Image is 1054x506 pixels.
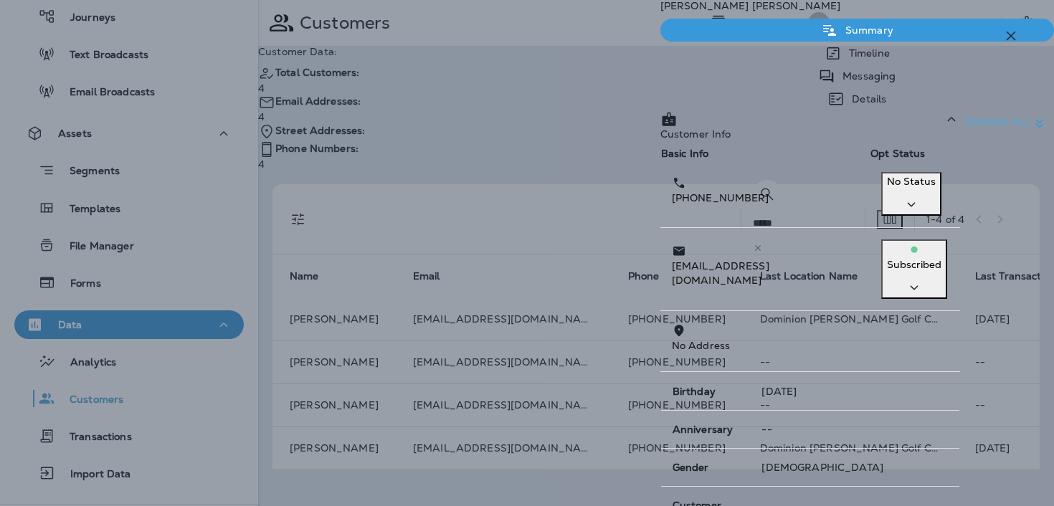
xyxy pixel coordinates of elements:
[960,110,1054,143] button: Expand All
[661,147,708,160] span: Basic Info
[881,172,941,216] button: No Status
[672,338,949,353] p: No Address
[672,191,859,205] p: [PHONE_NUMBER]
[966,115,1048,132] p: Expand All
[835,70,896,82] p: Messaging
[870,147,925,160] span: Opt Status
[881,239,947,299] button: Subscribed
[660,128,731,140] p: Customer Info
[887,257,941,272] p: Subscribed
[673,385,716,398] span: Birthday
[673,423,733,436] span: Anniversary
[761,461,883,474] span: [DEMOGRAPHIC_DATA]
[672,259,859,287] p: [EMAIL_ADDRESS][DOMAIN_NAME]
[838,24,893,36] p: Summary
[761,385,797,398] span: [DATE]
[845,93,886,105] p: Details
[761,423,771,436] span: --
[887,174,936,188] p: No Status
[673,461,709,474] span: Gender
[842,47,890,59] p: Timeline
